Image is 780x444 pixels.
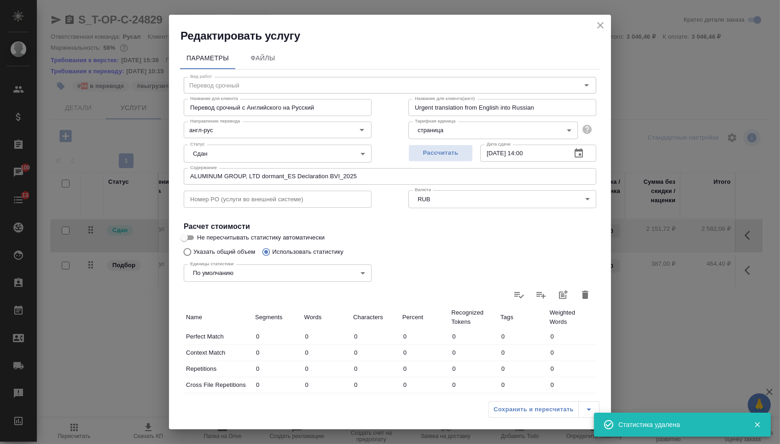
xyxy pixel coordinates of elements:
[186,348,250,357] p: Context Match
[508,284,530,306] label: Обновить статистику
[449,362,498,375] input: ✎ Введи что-нибудь
[408,145,473,162] button: Рассчитать
[549,308,594,327] p: Weighted Words
[400,362,449,375] input: ✎ Введи что-нибудь
[253,378,302,391] input: ✎ Введи что-нибудь
[547,394,596,408] input: ✎ Введи что-нибудь
[498,330,547,343] input: ✎ Введи что-нибудь
[415,195,433,203] button: RUB
[618,420,740,429] div: Статистика удалена
[302,330,351,343] input: ✎ Введи что-нибудь
[351,330,400,343] input: ✎ Введи что-нибудь
[594,18,607,32] button: close
[574,284,596,306] button: Удалить статистику
[498,394,547,408] input: ✎ Введи что-нибудь
[304,313,349,322] p: Words
[498,378,547,391] input: ✎ Введи что-нибудь
[253,394,302,408] input: ✎ Введи что-нибудь
[400,378,449,391] input: ✎ Введи что-нибудь
[449,378,498,391] input: ✎ Введи что-нибудь
[190,269,236,277] button: По умолчанию
[186,364,250,374] p: Repetitions
[400,330,449,343] input: ✎ Введи что-нибудь
[186,332,250,341] p: Perfect Match
[547,362,596,375] input: ✎ Введи что-нибудь
[186,53,230,64] span: Параметры
[451,308,496,327] p: Recognized Tokens
[489,401,600,418] div: split button
[302,346,351,359] input: ✎ Введи что-нибудь
[400,394,449,408] input: ✎ Введи что-нибудь
[449,394,498,408] input: ✎ Введи что-нибудь
[351,394,400,408] input: ✎ Введи что-нибудь
[186,380,250,390] p: Cross File Repetitions
[253,362,302,375] input: ✎ Введи что-нибудь
[498,346,547,359] input: ✎ Введи что-нибудь
[552,284,574,306] button: Добавить статистику в работы
[415,126,446,134] button: страница
[355,123,368,136] button: Open
[501,313,545,322] p: Tags
[255,313,300,322] p: Segments
[351,378,400,391] input: ✎ Введи что-нибудь
[253,346,302,359] input: ✎ Введи что-нибудь
[197,233,325,242] span: Не пересчитывать статистику автоматически
[353,313,398,322] p: Characters
[402,313,447,322] p: Percent
[413,148,468,158] span: Рассчитать
[184,264,372,282] div: По умолчанию
[302,362,351,375] input: ✎ Введи что-нибудь
[351,346,400,359] input: ✎ Введи что-нибудь
[302,378,351,391] input: ✎ Введи что-нибудь
[408,190,596,208] div: RUB
[449,330,498,343] input: ✎ Введи что-нибудь
[547,330,596,343] input: ✎ Введи что-нибудь
[748,421,767,429] button: Закрыть
[184,221,596,232] h4: Расчет стоимости
[302,394,351,408] input: ✎ Введи что-нибудь
[547,378,596,391] input: ✎ Введи что-нибудь
[351,362,400,375] input: ✎ Введи что-нибудь
[530,284,552,306] label: Слить статистику
[186,313,250,322] p: Name
[180,29,611,43] h2: Редактировать услугу
[498,362,547,375] input: ✎ Введи что-нибудь
[449,346,498,359] input: ✎ Введи что-нибудь
[547,346,596,359] input: ✎ Введи что-нибудь
[184,145,372,162] div: Сдан
[408,122,578,139] div: страница
[241,53,285,64] span: Файлы
[400,346,449,359] input: ✎ Введи что-нибудь
[190,150,210,158] button: Сдан
[253,330,302,343] input: ✎ Введи что-нибудь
